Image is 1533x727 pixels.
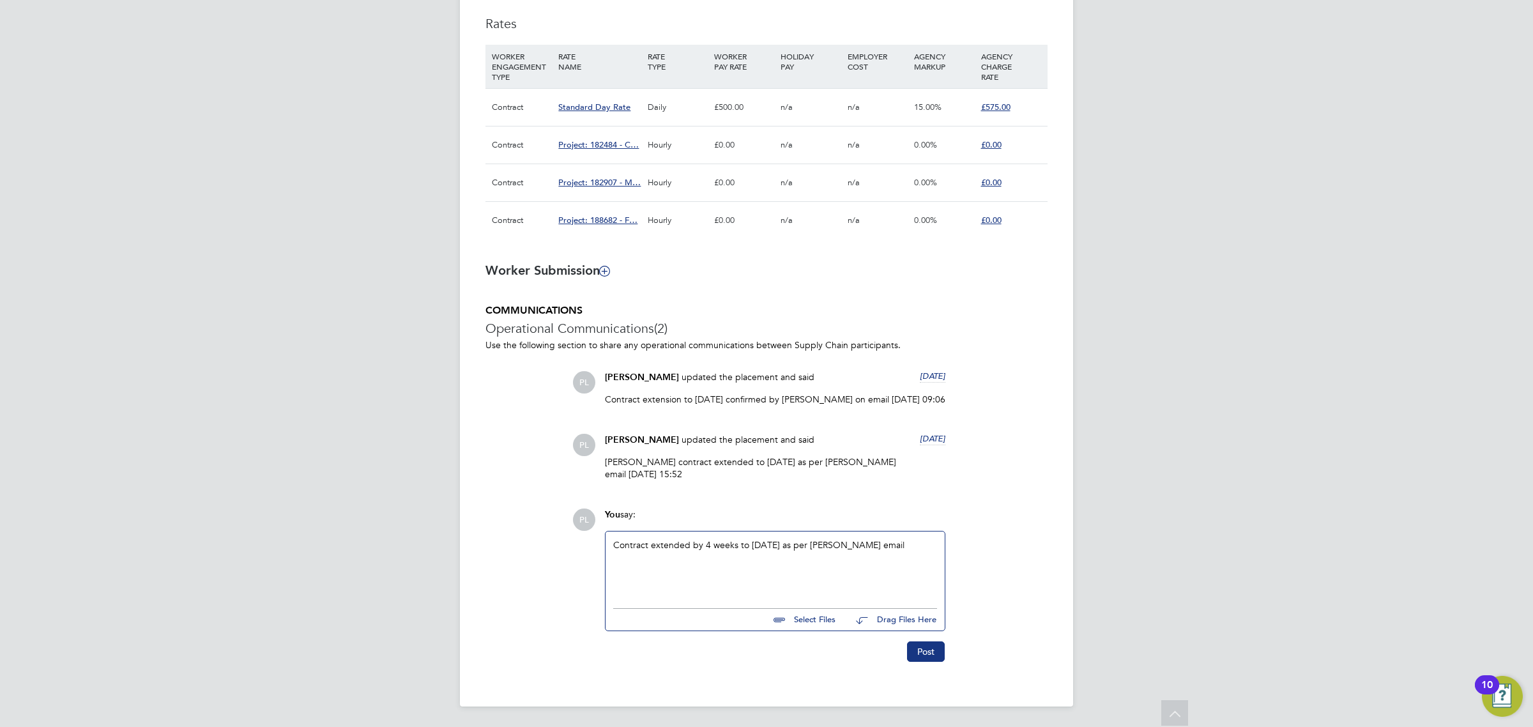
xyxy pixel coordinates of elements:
span: Project: 182907 - M… [558,177,641,188]
p: Use the following section to share any operational communications between Supply Chain participants. [485,339,1048,351]
div: Contract [489,164,555,201]
p: Contract extension to [DATE] confirmed by [PERSON_NAME] on email [DATE] 09:06 [605,394,945,405]
div: HOLIDAY PAY [777,45,844,78]
span: £0.00 [981,177,1002,188]
span: £0.00 [981,215,1002,226]
span: n/a [781,139,793,150]
span: PL [573,371,595,394]
div: Daily [644,89,711,126]
div: Contract extended by 4 weeks to [DATE] as per [PERSON_NAME] email [613,539,937,594]
span: n/a [848,139,860,150]
span: £575.00 [981,102,1011,112]
span: [PERSON_NAME] [605,434,679,445]
span: n/a [848,102,860,112]
span: (2) [654,320,667,337]
div: Contract [489,126,555,164]
div: AGENCY MARKUP [911,45,977,78]
div: WORKER PAY RATE [711,45,777,78]
span: Project: 188682 - F… [558,215,637,226]
div: Hourly [644,202,711,239]
p: [PERSON_NAME] contract extended to [DATE] as per [PERSON_NAME] email [DATE] 15:52 [605,456,945,479]
div: RATE NAME [555,45,644,78]
span: PL [573,509,595,531]
div: £0.00 [711,126,777,164]
span: 0.00% [914,215,937,226]
button: Drag Files Here [846,607,937,634]
div: 10 [1481,685,1493,701]
button: Open Resource Center, 10 new notifications [1482,676,1523,717]
span: Standard Day Rate [558,102,630,112]
div: say: [605,509,945,531]
h3: Operational Communications [485,320,1048,337]
div: Hourly [644,126,711,164]
div: Contract [489,89,555,126]
span: Project: 182484 - C… [558,139,639,150]
b: Worker Submission [485,263,609,278]
h5: COMMUNICATIONS [485,304,1048,318]
span: [PERSON_NAME] [605,372,679,383]
span: n/a [848,215,860,226]
div: Hourly [644,164,711,201]
span: PL [573,434,595,456]
div: RATE TYPE [644,45,711,78]
span: updated the placement and said [682,371,814,383]
span: n/a [781,215,793,226]
button: Post [907,641,945,662]
span: 15.00% [914,102,942,112]
h3: Rates [485,15,1048,32]
div: £0.00 [711,202,777,239]
span: n/a [848,177,860,188]
div: Contract [489,202,555,239]
div: £500.00 [711,89,777,126]
div: WORKER ENGAGEMENT TYPE [489,45,555,88]
span: You [605,509,620,520]
span: £0.00 [981,139,1002,150]
div: AGENCY CHARGE RATE [978,45,1044,88]
div: EMPLOYER COST [844,45,911,78]
span: 0.00% [914,177,937,188]
span: [DATE] [920,371,945,381]
span: [DATE] [920,433,945,444]
span: 0.00% [914,139,937,150]
span: n/a [781,102,793,112]
span: updated the placement and said [682,434,814,445]
span: n/a [781,177,793,188]
div: £0.00 [711,164,777,201]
